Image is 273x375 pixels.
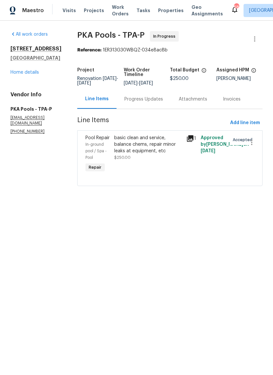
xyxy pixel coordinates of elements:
h5: Assigned HPM [216,68,249,72]
div: Invoices [223,96,241,103]
span: [DATE] [103,76,117,81]
h5: Work Order Timeline [124,68,170,77]
span: Properties [158,7,184,14]
span: The hpm assigned to this work order. [251,68,256,76]
div: Line Items [85,96,109,102]
span: In-ground pool / Spa - Pool [85,142,107,159]
span: PKA Pools - TPA-P [77,31,145,39]
h5: Project [77,68,94,72]
div: Progress Updates [124,96,163,103]
span: - [77,76,118,85]
span: Approved by [PERSON_NAME] on [201,136,249,153]
h4: Vendor Info [10,91,62,98]
span: Maestro [22,7,44,14]
span: Add line item [230,119,260,127]
span: Accepted [233,137,255,143]
a: All work orders [10,32,48,37]
span: $250.00 [114,156,131,159]
span: Line Items [77,117,227,129]
span: Geo Assignments [191,4,223,17]
div: basic clean and service, balance chems, repair minor leaks at equipment, etc [114,135,182,154]
span: Projects [84,7,104,14]
h5: PKA Pools - TPA-P [10,106,62,112]
span: The total cost of line items that have been proposed by Opendoor. This sum includes line items th... [201,68,207,76]
div: 1 [186,135,197,142]
h5: Total Budget [170,68,199,72]
button: Add line item [227,117,263,129]
span: $250.00 [170,76,189,81]
span: [DATE] [77,81,91,85]
span: [DATE] [139,81,153,85]
div: 1ER313G30WBQZ-034e8ac8b [77,47,263,53]
span: Pool Repair [85,136,110,140]
div: [PERSON_NAME] [216,76,263,81]
span: Visits [63,7,76,14]
div: Attachments [179,96,207,103]
span: Repair [86,164,104,171]
span: [DATE] [201,149,215,153]
span: Work Orders [112,4,129,17]
span: - [124,81,153,85]
span: In Progress [153,33,178,40]
span: Renovation [77,76,118,85]
span: [DATE] [124,81,137,85]
div: 58 [234,4,239,10]
span: Tasks [136,8,150,13]
a: Home details [10,70,39,75]
b: Reference: [77,48,101,52]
